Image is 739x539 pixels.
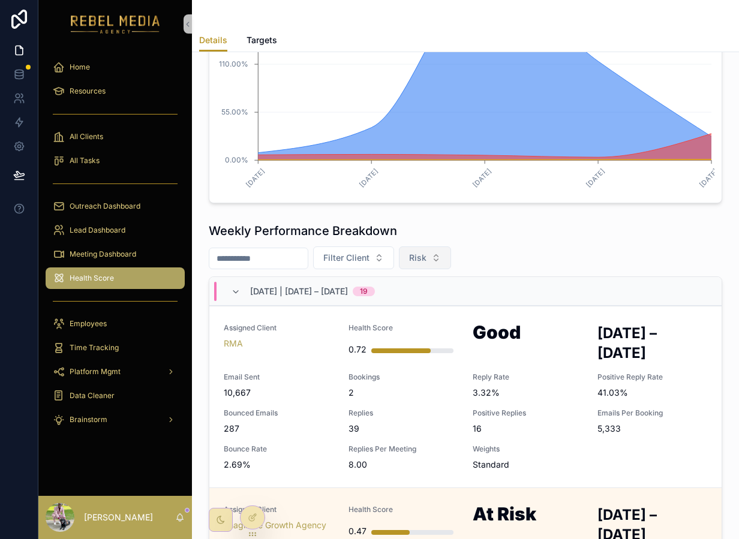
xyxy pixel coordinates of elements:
[358,167,380,189] text: [DATE]
[46,150,185,171] a: All Tasks
[46,313,185,335] a: Employees
[224,505,334,514] span: Assigned Client
[224,387,334,399] span: 10,667
[70,367,121,377] span: Platform Mgmt
[225,155,248,164] tspan: 0.00%
[70,273,114,283] span: Health Score
[224,338,243,350] a: RMA
[473,423,583,435] span: 16
[224,444,334,454] span: Bounce Rate
[70,249,136,259] span: Meeting Dashboard
[349,505,459,514] span: Health Score
[70,62,90,72] span: Home
[349,372,459,382] span: Bookings
[70,201,140,211] span: Outreach Dashboard
[70,343,119,353] span: Time Tracking
[46,385,185,406] a: Data Cleaner
[250,285,348,297] span: [DATE] | [DATE] – [DATE]
[46,126,185,147] a: All Clients
[597,323,708,363] h2: [DATE] – [DATE]
[597,408,708,418] span: Emails Per Booking
[70,86,106,96] span: Resources
[209,222,397,239] h1: Weekly Performance Breakdown
[473,372,583,382] span: Reply Rate
[224,519,326,531] a: Imaginate Growth Agency
[70,225,125,235] span: Lead Dashboard
[245,167,266,189] text: [DATE]
[399,246,451,269] button: Select Button
[219,59,248,68] tspan: 110.00%
[247,34,277,46] span: Targets
[46,337,185,359] a: Time Tracking
[349,444,459,454] span: Replies Per Meeting
[471,167,493,189] text: [DATE]
[84,511,153,523] p: [PERSON_NAME]
[221,107,248,116] tspan: 55.00%
[473,444,583,454] span: Weights
[46,243,185,265] a: Meeting Dashboard
[224,459,334,471] span: 2.69%
[46,267,185,289] a: Health Score
[199,29,227,52] a: Details
[224,323,334,333] span: Assigned Client
[349,408,459,418] span: Replies
[46,56,185,78] a: Home
[38,48,192,446] div: scrollable content
[473,408,583,418] span: Positive Replies
[224,423,334,435] span: 287
[323,252,369,264] span: Filter Client
[349,338,367,362] div: 0.72
[349,423,459,435] span: 39
[70,132,103,141] span: All Clients
[597,423,708,435] span: 5,333
[247,29,277,53] a: Targets
[199,34,227,46] span: Details
[46,409,185,430] a: Brainstorm
[349,459,459,471] span: 8.00
[46,361,185,383] a: Platform Mgmt
[224,372,334,382] span: Email Sent
[349,323,459,333] span: Health Score
[473,387,583,399] span: 3.32%
[224,408,334,418] span: Bounced Emails
[71,14,160,34] img: App logo
[698,167,719,189] text: [DATE]
[349,387,459,399] span: 2
[46,195,185,217] a: Outreach Dashboard
[70,156,100,165] span: All Tasks
[70,391,115,401] span: Data Cleaner
[209,306,722,487] a: Assigned ClientRMAHealth Score0.72Good[DATE] – [DATE]Email Sent10,667Bookings2Reply Rate3.32%Posi...
[597,372,708,382] span: Positive Reply Rate
[473,323,583,346] h1: Good
[70,415,107,424] span: Brainstorm
[46,219,185,241] a: Lead Dashboard
[473,505,583,528] h1: At Risk
[409,252,426,264] span: Risk
[313,246,394,269] button: Select Button
[70,319,107,329] span: Employees
[597,387,708,399] span: 41.03%
[360,287,368,296] div: 19
[46,80,185,102] a: Resources
[473,459,509,471] span: Standard
[584,167,606,189] text: [DATE]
